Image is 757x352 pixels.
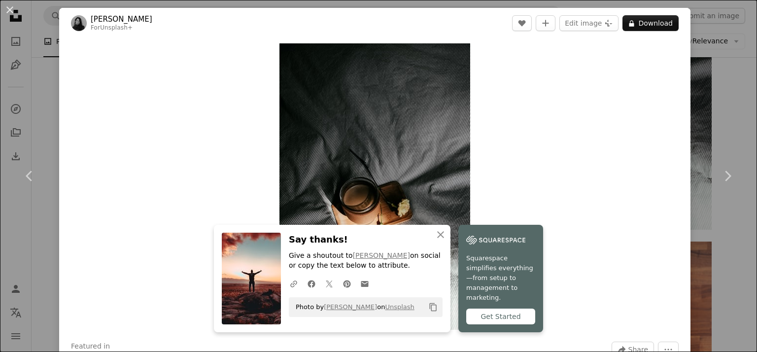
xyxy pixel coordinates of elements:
[559,15,619,31] button: Edit image
[466,233,525,247] img: file-1747939142011-51e5cc87e3c9
[289,251,443,271] p: Give a shoutout to on social or copy the text below to attribute.
[338,274,356,293] a: Share on Pinterest
[385,303,414,311] a: Unsplash
[320,274,338,293] a: Share on Twitter
[279,43,470,330] button: Zoom in on this image
[291,299,414,315] span: Photo by on
[622,15,679,31] button: Download
[91,14,152,24] a: [PERSON_NAME]
[536,15,555,31] button: Add to Collection
[91,24,152,32] div: For
[698,129,757,223] a: Next
[353,251,410,259] a: [PERSON_NAME]
[466,253,535,303] span: Squarespace simplifies everything—from setup to management to marketing.
[71,342,110,352] h3: Featured in
[71,15,87,31] img: Go to Valeriia Miller's profile
[425,299,442,316] button: Copy to clipboard
[303,274,320,293] a: Share on Facebook
[466,309,535,324] div: Get Started
[458,225,543,332] a: Squarespace simplifies everything—from setup to management to marketing.Get Started
[279,43,470,330] img: a wooden box with a flower on top of a bed
[100,24,133,31] a: Unsplash+
[356,274,374,293] a: Share over email
[512,15,532,31] button: Like
[289,233,443,247] h3: Say thanks!
[324,303,377,311] a: [PERSON_NAME]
